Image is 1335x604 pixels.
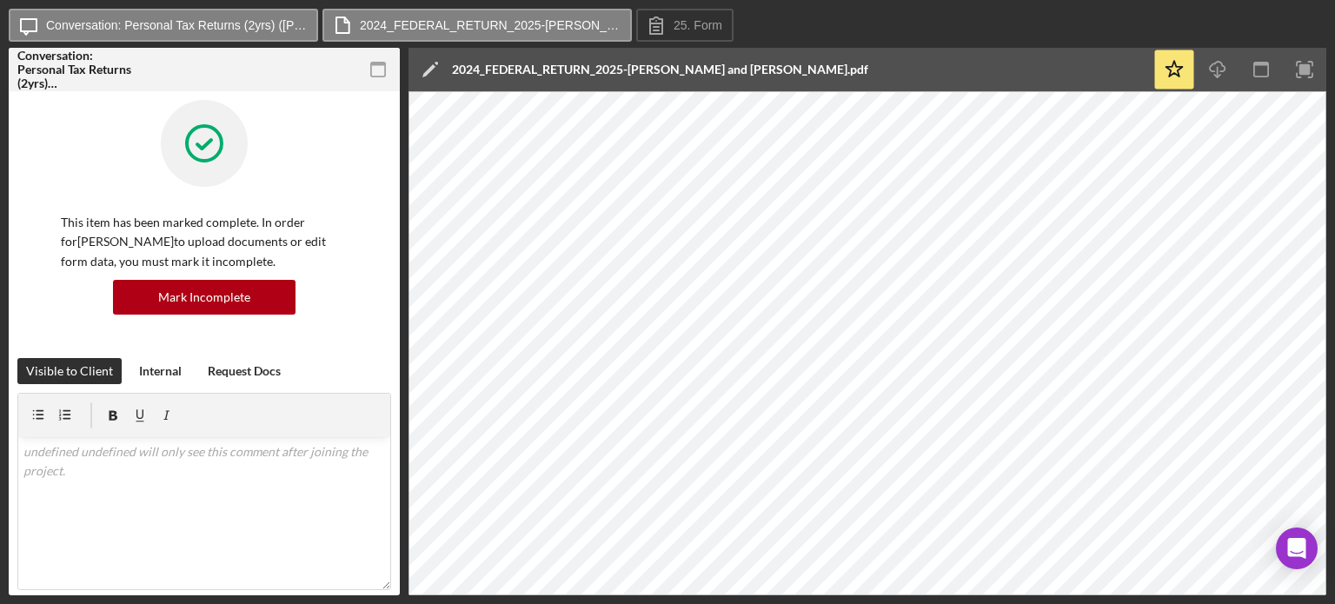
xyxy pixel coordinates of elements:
div: Open Intercom Messenger [1276,528,1318,569]
div: 2024_FEDERAL_RETURN_2025-[PERSON_NAME] and [PERSON_NAME].pdf [452,63,868,76]
button: 25. Form [636,9,734,42]
button: 2024_FEDERAL_RETURN_2025-[PERSON_NAME] and [PERSON_NAME].pdf [322,9,632,42]
p: This item has been marked complete. In order for [PERSON_NAME] to upload documents or edit form d... [61,213,348,271]
div: Request Docs [208,358,281,384]
button: Internal [130,358,190,384]
button: Request Docs [199,358,289,384]
label: Conversation: Personal Tax Returns (2yrs) ([PERSON_NAME]) [46,18,307,32]
div: Visible to Client [26,358,113,384]
button: Mark Incomplete [113,280,296,315]
div: Mark Incomplete [158,280,250,315]
label: 2024_FEDERAL_RETURN_2025-[PERSON_NAME] and [PERSON_NAME].pdf [360,18,621,32]
button: Conversation: Personal Tax Returns (2yrs) ([PERSON_NAME]) [9,9,318,42]
div: Internal [139,358,182,384]
label: 25. Form [674,18,722,32]
button: Visible to Client [17,358,122,384]
div: Conversation: Personal Tax Returns (2yrs) ([PERSON_NAME]) [17,49,139,90]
